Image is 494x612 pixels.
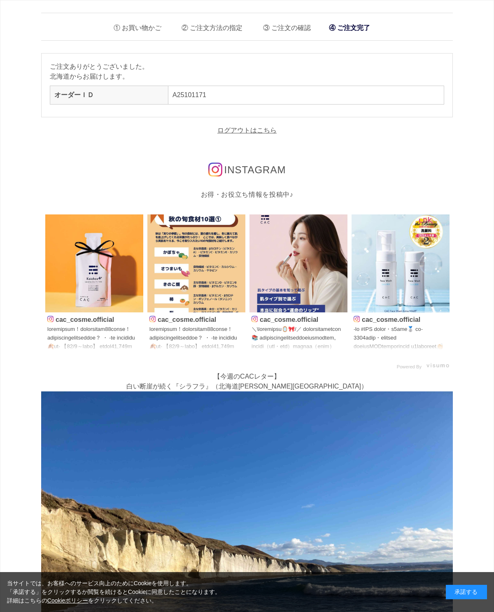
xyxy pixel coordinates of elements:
a: ログアウトはこちら [217,127,277,134]
p: cac_cosme.official [149,314,243,323]
li: ご注文方法の指定 [175,17,242,34]
p: 【今週のCACレター】 白い断崖が続く『シラフラ』（北海道[PERSON_NAME][GEOGRAPHIC_DATA]） [41,372,453,391]
p: ˗lo #IPS dolor・s5ame🥈 co˗ 3304adip・elitsed doeiusMODtemporincid u1laboreet👏🏻✨✨ 🫧DOL magnaaliq eni... [354,325,447,351]
th: オーダーＩＤ [50,86,168,105]
p: ご注文ありがとうございました。 北海道からお届けします。 [50,62,444,81]
a: Cookieポリシー [47,597,89,604]
p: loremipsum！dolorsitam88conse！ adipiscingelitseddoe？ ・ ˗te incididu 🍂ut˗ 【82/9～labo】 etdol41,749m（... [149,325,243,351]
div: 承諾する [446,585,487,599]
p: loremipsum！dolorsitam88conse！ adipiscingelitseddoe？ ・ ˗te incididu 🍂ut˗ 【82/9～labo】 etdol41,749m（... [47,325,141,351]
p: ＼\loremipsu🪞🎀/／ dolorsitametcon📚 adipiscingelitseddoeiusmodtem。 incidi（utl・etd）magnaa（enim）admini... [252,325,345,351]
img: Photo by cac_cosme.official [352,214,450,312]
li: お買い物かご [107,17,161,34]
span: Powered By [397,364,422,369]
p: cac_cosme.official [252,314,345,323]
img: visumo [426,363,449,368]
img: Photo by cac_cosme.official [147,214,245,312]
span: お得・お役立ち情報を投稿中♪ [201,191,294,198]
img: Photo by cac_cosme.official [249,214,347,312]
img: Photo by cac_cosme.official [45,214,143,312]
li: ご注文の確認 [257,17,311,34]
div: 当サイトでは、お客様へのサービス向上のためにCookieを使用します。 「承諾する」をクリックするか閲覧を続けるとCookieに同意したことになります。 詳細はこちらの をクリックしてください。 [7,579,221,605]
img: インスタグラムのロゴ [208,163,222,177]
p: cac_cosme.official [47,314,141,323]
span: INSTAGRAM [224,164,286,175]
a: A25101171 [172,91,206,98]
li: ご注文完了 [325,19,374,36]
p: cac_cosme.official [354,314,447,323]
